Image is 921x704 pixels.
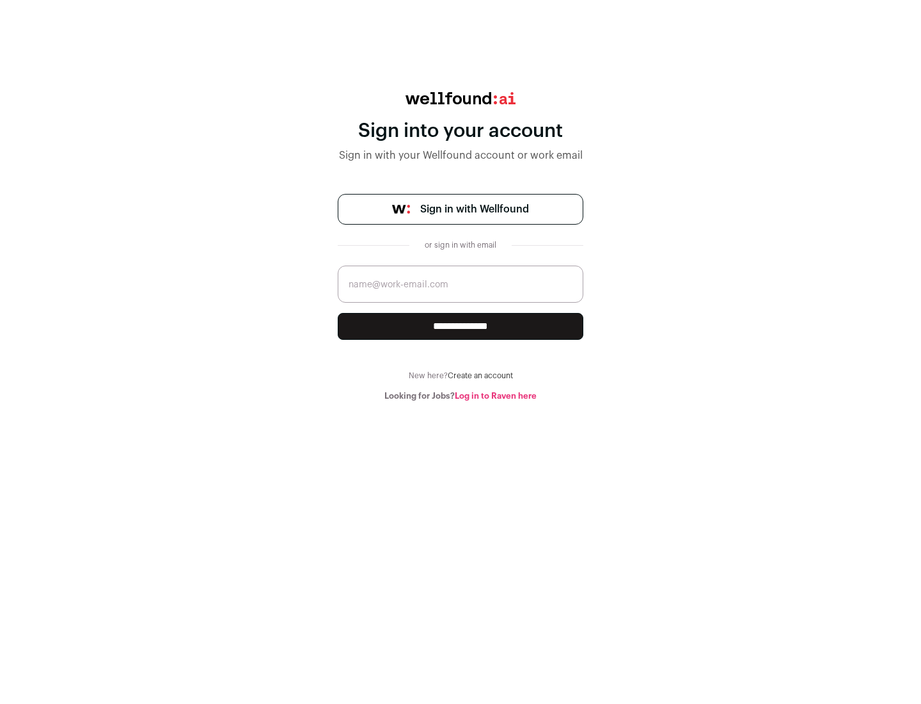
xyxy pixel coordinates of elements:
[338,371,583,381] div: New here?
[405,92,516,104] img: wellfound:ai
[338,148,583,163] div: Sign in with your Wellfound account or work email
[338,391,583,401] div: Looking for Jobs?
[338,120,583,143] div: Sign into your account
[455,392,537,400] a: Log in to Raven here
[420,240,501,250] div: or sign in with email
[420,202,529,217] span: Sign in with Wellfound
[448,372,513,380] a: Create an account
[338,266,583,303] input: name@work-email.com
[338,194,583,225] a: Sign in with Wellfound
[392,205,410,214] img: wellfound-symbol-flush-black-fb3c872781a75f747ccb3a119075da62bfe97bd399995f84a933054e44a575c4.png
